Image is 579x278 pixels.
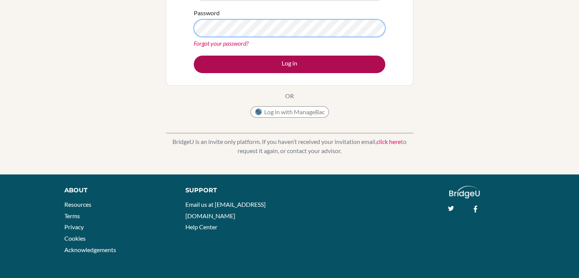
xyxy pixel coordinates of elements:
[285,91,294,101] p: OR
[64,201,91,208] a: Resources
[64,246,116,253] a: Acknowledgements
[64,223,84,230] a: Privacy
[449,186,480,198] img: logo_white@2x-f4f0deed5e89b7ecb1c2cc34c3e3d731f90f0f143d5ea2071677605dd97b5244.png
[376,138,401,145] a: click here
[194,40,249,47] a: Forgot your password?
[166,137,413,155] p: BridgeU is an invite only platform. If you haven’t received your invitation email, to request it ...
[250,106,329,118] button: Log in with ManageBac
[185,223,217,230] a: Help Center
[185,201,266,219] a: Email us at [EMAIL_ADDRESS][DOMAIN_NAME]
[194,56,385,73] button: Log in
[185,186,281,195] div: Support
[194,8,220,18] label: Password
[64,186,168,195] div: About
[64,212,80,219] a: Terms
[64,235,86,242] a: Cookies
